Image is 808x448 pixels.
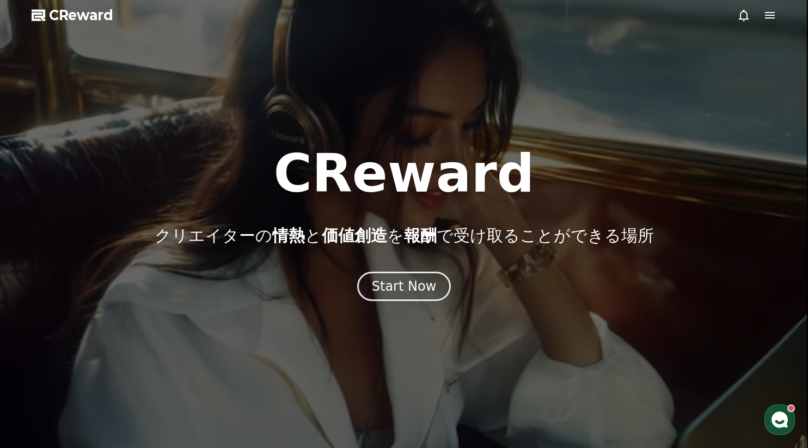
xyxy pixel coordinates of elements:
[28,361,47,370] span: Home
[357,272,451,301] button: Start Now
[155,226,654,246] p: クリエイターの と を で受け取ることができる場所
[72,345,140,372] a: Messages
[404,226,437,245] span: 報酬
[322,226,387,245] span: 価値創造
[140,345,209,372] a: Settings
[372,278,437,295] div: Start Now
[161,361,188,370] span: Settings
[357,283,451,293] a: Start Now
[273,148,534,200] h1: CReward
[90,362,123,371] span: Messages
[32,7,113,24] a: CReward
[3,345,72,372] a: Home
[272,226,305,245] span: 情熱
[49,7,113,24] span: CReward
